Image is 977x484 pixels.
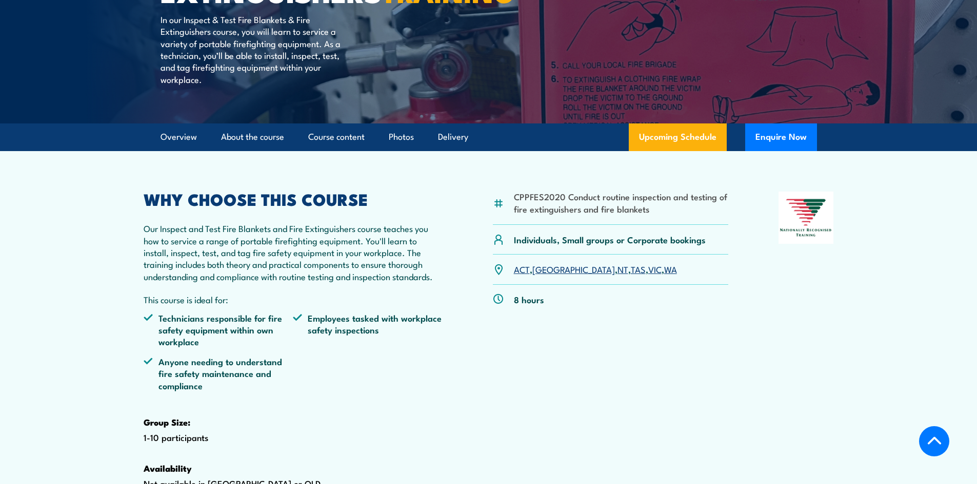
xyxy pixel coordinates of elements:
p: 8 hours [514,293,544,305]
a: Course content [308,123,365,151]
a: NT [617,263,628,275]
a: About the course [221,123,284,151]
li: Anyone needing to understand fire safety maintenance and compliance [144,355,293,391]
a: Upcoming Schedule [629,123,727,151]
p: Our Inspect and Test Fire Blankets and Fire Extinguishers course teaches you how to service a ran... [144,222,443,282]
button: Enquire Now [745,123,817,151]
li: Employees tasked with workplace safety inspections [293,312,443,348]
h2: WHY CHOOSE THIS COURSE [144,192,443,206]
p: , , , , , [514,263,677,275]
a: WA [664,263,677,275]
p: In our Inspect & Test Fire Blankets & Fire Extinguishers course, you will learn to service a vari... [161,13,348,85]
a: Delivery [438,123,468,151]
a: [GEOGRAPHIC_DATA] [532,263,615,275]
li: CPPFES2020 Conduct routine inspection and testing of fire extinguishers and fire blankets [514,191,729,215]
a: ACT [514,263,530,275]
strong: Group Size: [144,415,190,429]
a: TAS [631,263,646,275]
strong: Availability [144,461,192,475]
img: Nationally Recognised Training logo. [779,192,834,244]
p: Individuals, Small groups or Corporate bookings [514,234,706,245]
a: Photos [389,123,414,151]
li: Technicians responsible for fire safety equipment within own workplace [144,312,293,348]
a: VIC [648,263,662,275]
a: Overview [161,123,197,151]
p: This course is ideal for: [144,293,443,305]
